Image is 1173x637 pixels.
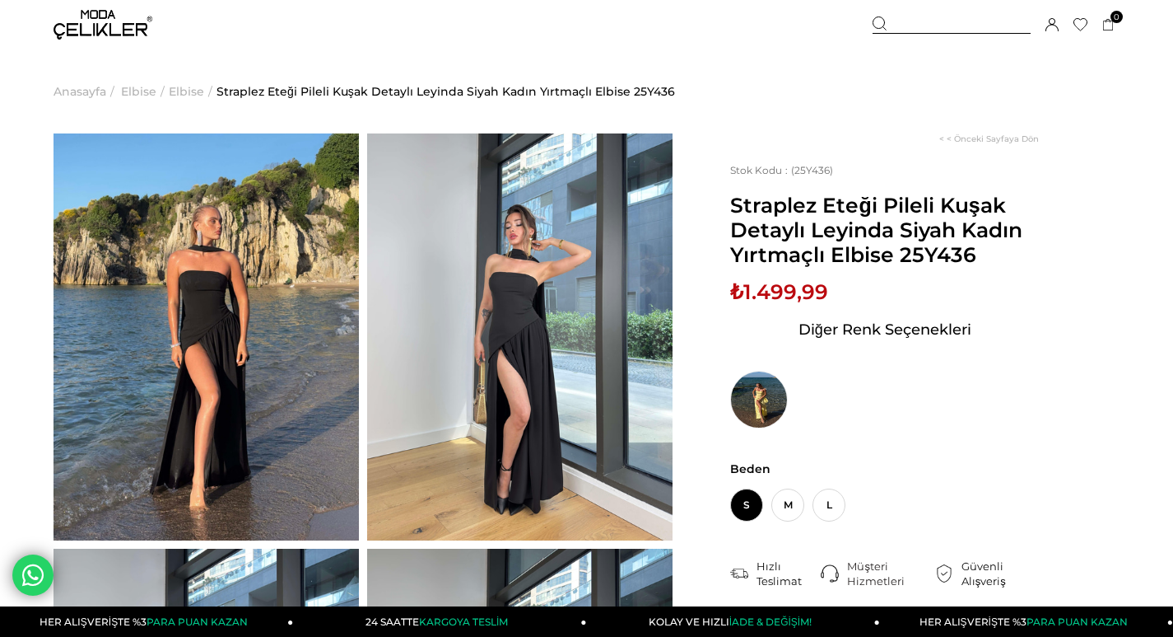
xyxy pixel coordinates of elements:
[419,616,508,628] span: KARGOYA TESLİM
[169,49,204,133] a: Elbise
[935,564,953,583] img: security.png
[730,164,791,176] span: Stok Kodu
[54,49,119,133] li: >
[847,559,934,588] div: Müşteri Hizmetleri
[169,49,216,133] li: >
[730,461,1039,476] span: Beden
[730,564,748,583] img: shipping.png
[821,564,839,583] img: call-center.png
[54,10,152,40] img: logo
[147,616,248,628] span: PARA PUAN KAZAN
[293,607,586,637] a: 24 SAATTEKARGOYA TESLİM
[771,489,804,522] span: M
[1026,616,1128,628] span: PARA PUAN KAZAN
[730,279,828,304] span: ₺1.499,99
[730,371,788,429] img: Straplez Eteği Pileli Kuşak Detaylı Leyinda Sarı Kadın Yırtmaçlı Elbise 25Y436
[1110,11,1123,23] span: 0
[961,559,1039,588] div: Güvenli Alışveriş
[880,607,1173,637] a: HER ALIŞVERİŞTE %3PARA PUAN KAZAN
[798,316,971,343] span: Diğer Renk Seçenekleri
[367,133,673,541] img: Straplez Eteği Pileli Kuşak Detaylı Leyinda Siyah Kadın Yırtmaçlı Elbise 25Y436
[216,49,675,133] a: Straplez Eteği Pileli Kuşak Detaylı Leyinda Siyah Kadın Yırtmaçlı Elbise 25Y436
[812,489,845,522] span: L
[730,164,833,176] span: (25Y436)
[54,133,359,541] img: Straplez Eteği Pileli Kuşak Detaylı Leyinda Siyah Kadın Yırtmaçlı Elbise 25Y436
[730,489,763,522] span: S
[121,49,169,133] li: >
[54,49,106,133] a: Anasayfa
[756,559,821,588] div: Hızlı Teslimat
[1102,19,1115,31] a: 0
[121,49,156,133] a: Elbise
[729,616,812,628] span: İADE & DEĞİŞİM!
[939,133,1039,144] a: < < Önceki Sayfaya Dön
[730,193,1039,267] span: Straplez Eteği Pileli Kuşak Detaylı Leyinda Siyah Kadın Yırtmaçlı Elbise 25Y436
[587,607,880,637] a: KOLAY VE HIZLIİADE & DEĞİŞİM!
